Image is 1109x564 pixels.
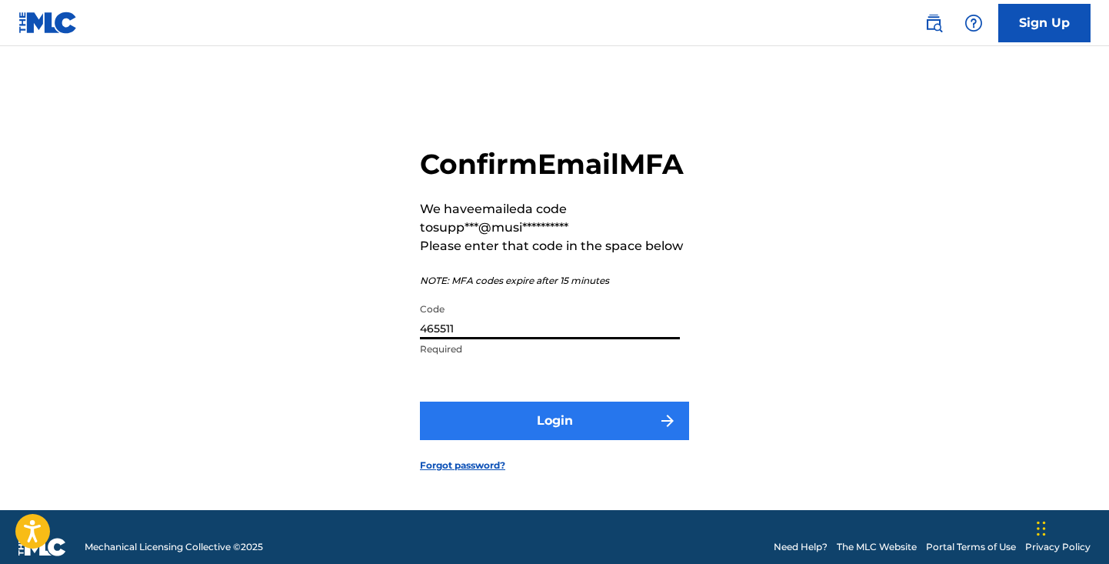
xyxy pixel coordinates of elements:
img: logo [18,538,66,556]
img: help [964,14,983,32]
button: Login [420,402,689,440]
a: The MLC Website [837,540,917,554]
p: Please enter that code in the space below [420,237,689,255]
a: Portal Terms of Use [926,540,1016,554]
a: Need Help? [774,540,828,554]
img: MLC Logo [18,12,78,34]
p: Required [420,342,680,356]
h2: Confirm Email MFA [420,147,689,182]
span: Mechanical Licensing Collective © 2025 [85,540,263,554]
a: Sign Up [998,4,1091,42]
iframe: Chat Widget [1032,490,1109,564]
a: Public Search [918,8,949,38]
img: search [924,14,943,32]
div: Help [958,8,989,38]
a: Forgot password? [420,459,505,472]
img: f7272a7cc735f4ea7f67.svg [658,412,677,430]
div: Drag [1037,506,1046,552]
a: Privacy Policy [1025,540,1091,554]
p: NOTE: MFA codes expire after 15 minutes [420,274,689,288]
